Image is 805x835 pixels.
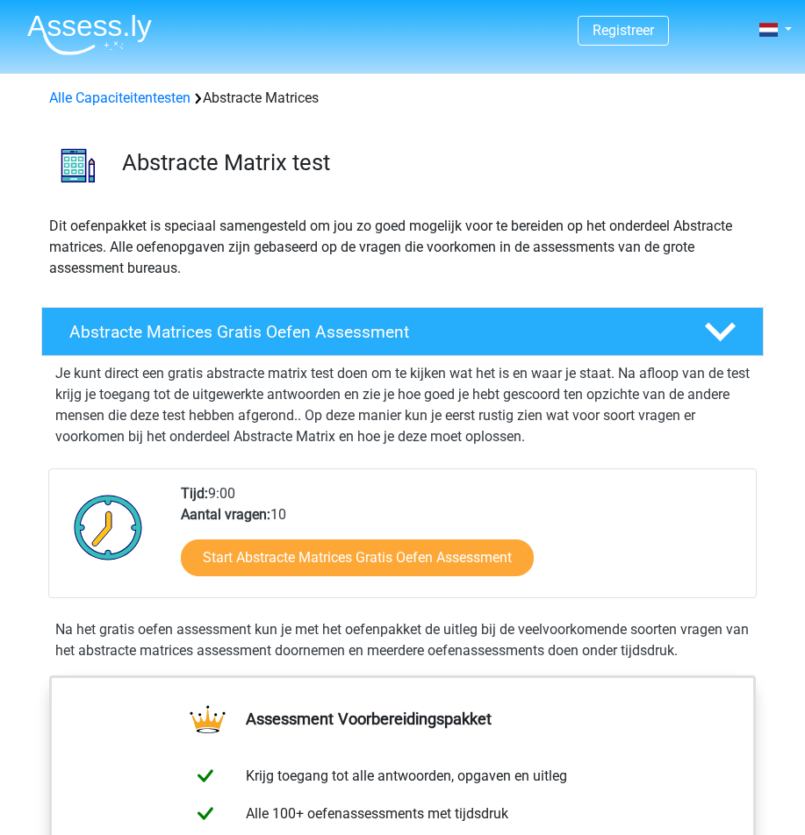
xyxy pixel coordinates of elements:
a: Abstracte Matrices Gratis Oefen Assessment [34,307,771,356]
img: abstracte matrices [42,130,114,202]
div: Na het gratis oefen assessment kun je met het oefenpakket de uitleg bij de veelvoorkomende soorte... [48,619,757,661]
p: Je kunt direct een gratis abstracte matrix test doen om te kijken wat het is en waar je staat. Na... [55,363,750,447]
img: Klok [64,483,153,571]
p: Dit oefenpakket is speciaal samengesteld om jou zo goed mogelijk voor te bereiden op het onderdee... [49,216,756,279]
b: Aantal vragen: [181,506,270,523]
div: Abstracte Matrices [42,88,763,109]
div: 9:00 10 [168,483,755,597]
a: Alle Capaciteitentesten [49,89,190,106]
h3: Abstracte Matrix test [122,149,750,176]
b: Tijd: [181,485,208,502]
h4: Abstracte Matrices Gratis Oefen Assessment [69,322,678,342]
a: Registreer [593,22,654,39]
a: Start Abstracte Matrices Gratis Oefen Assessment [181,539,534,576]
img: Assessly [27,14,152,55]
